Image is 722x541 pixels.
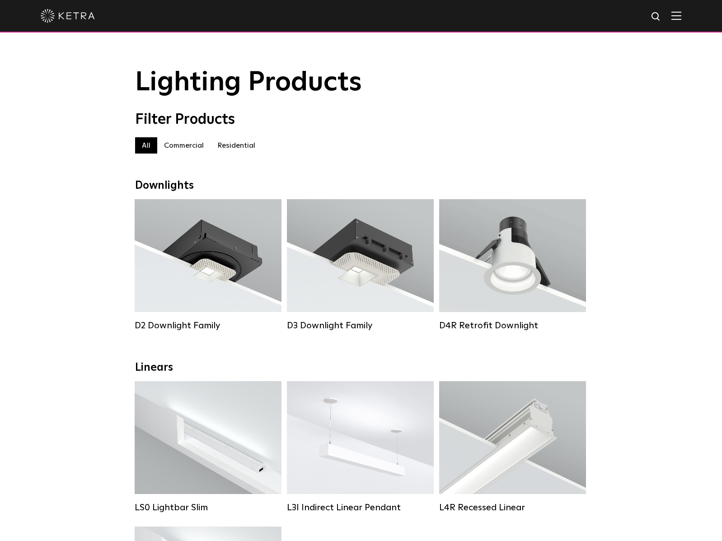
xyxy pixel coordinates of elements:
[157,137,211,154] label: Commercial
[135,137,157,154] label: All
[439,320,586,331] div: D4R Retrofit Downlight
[135,381,281,513] a: LS0 Lightbar Slim Lumen Output:200 / 350Colors:White / BlackControl:X96 Controller
[135,69,362,96] span: Lighting Products
[211,137,262,154] label: Residential
[135,111,587,128] div: Filter Products
[439,381,586,513] a: L4R Recessed Linear Lumen Output:400 / 600 / 800 / 1000Colors:White / BlackControl:Lutron Clear C...
[287,502,434,513] div: L3I Indirect Linear Pendant
[439,199,586,331] a: D4R Retrofit Downlight Lumen Output:800Colors:White / BlackBeam Angles:15° / 25° / 40° / 60°Watta...
[135,179,587,192] div: Downlights
[287,320,434,331] div: D3 Downlight Family
[135,502,281,513] div: LS0 Lightbar Slim
[671,11,681,20] img: Hamburger%20Nav.svg
[287,381,434,513] a: L3I Indirect Linear Pendant Lumen Output:400 / 600 / 800 / 1000Housing Colors:White / BlackContro...
[135,199,281,331] a: D2 Downlight Family Lumen Output:1200Colors:White / Black / Gloss Black / Silver / Bronze / Silve...
[135,320,281,331] div: D2 Downlight Family
[135,361,587,374] div: Linears
[439,502,586,513] div: L4R Recessed Linear
[41,9,95,23] img: ketra-logo-2019-white
[651,11,662,23] img: search icon
[287,199,434,331] a: D3 Downlight Family Lumen Output:700 / 900 / 1100Colors:White / Black / Silver / Bronze / Paintab...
